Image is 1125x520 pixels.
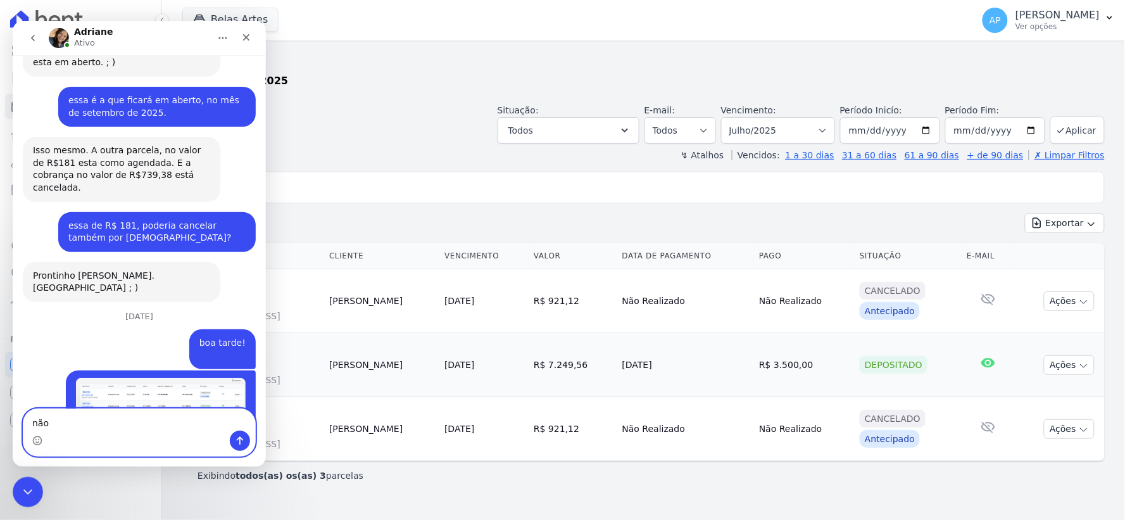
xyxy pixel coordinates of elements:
div: [DATE] [10,291,243,308]
label: Vencidos: [732,150,780,160]
div: essa é a que ficará em aberto, no mês de setembro de 2025. [46,66,243,106]
button: Enviar uma mensagem [217,410,237,430]
button: Ações [1044,355,1095,375]
button: Aplicar [1050,117,1105,144]
a: 61 a 90 dias [905,150,959,160]
div: Alan diz… [10,191,243,241]
a: [DATE] [444,296,474,306]
label: Período Inicío: [840,105,902,115]
p: [PERSON_NAME] [1015,9,1100,22]
input: Buscar por nome do lote ou do cliente [206,175,1099,200]
a: Visão Geral [5,38,156,63]
div: Depositado [860,356,927,374]
td: [PERSON_NAME] [324,397,439,461]
div: Alan diz… [10,308,243,350]
th: Cliente [324,243,439,269]
th: E-mail [962,243,1014,269]
div: Adriane diz… [10,116,243,191]
a: [DATE] [444,360,474,370]
div: boa tarde! ​ [187,316,233,341]
td: R$ 7.249,56 [529,333,617,397]
div: Plataformas [10,332,151,347]
div: Prontinho [PERSON_NAME]. [GEOGRAPHIC_DATA] ; ) [10,241,208,281]
iframe: Intercom live chat [13,477,43,507]
button: AP [PERSON_NAME] Ver opções [972,3,1125,38]
th: Situação [855,243,962,269]
div: essa de R$ 181, poderia cancelar também por [DEMOGRAPHIC_DATA]? [46,191,243,231]
span: AP [990,16,1001,25]
td: R$ 921,12 [529,269,617,333]
th: Pago [754,243,855,269]
td: Não Realizado [754,269,855,333]
div: Cancelado [860,410,926,428]
label: Período Fim: [945,104,1045,117]
a: Contratos [5,66,156,91]
a: [DATE] [444,424,474,434]
td: Não Realizado [617,269,754,333]
button: Ações [1044,291,1095,311]
th: Vencimento [439,243,529,269]
button: Todos [498,117,639,144]
th: Valor [529,243,617,269]
label: Vencimento: [721,105,776,115]
a: Clientes [5,149,156,175]
iframe: Intercom live chat [13,21,266,467]
a: Conta Hent [5,380,156,405]
th: Data de Pagamento [617,243,754,269]
p: Exibindo parcelas [198,469,363,482]
b: todos(as) os(as) 3 [236,471,326,481]
td: Não Realizado [617,397,754,461]
td: [PERSON_NAME] [324,333,439,397]
div: Alan diz… [10,66,243,116]
h2: Parcelas [182,51,1105,73]
label: Situação: [498,105,539,115]
a: 31 a 60 dias [842,150,896,160]
div: Antecipado [860,430,920,448]
a: Troca de Arquivos [5,289,156,314]
div: Adriane diz… [10,241,243,291]
span: Todos [508,123,533,138]
div: Antecipado [860,302,920,320]
div: Isso mesmo. A outra parcela, no valor de R$181 esta como agendada. E a cobrança no valor de R$739... [20,124,198,173]
a: + de 90 dias [967,150,1024,160]
td: Não Realizado [754,397,855,461]
td: R$ 921,12 [529,397,617,461]
div: essa de R$ 181, poderia cancelar também por [DEMOGRAPHIC_DATA]? [56,199,233,224]
td: [PERSON_NAME] [324,269,439,333]
div: Prontinho [PERSON_NAME]. [GEOGRAPHIC_DATA] ; ) [20,249,198,274]
a: Lotes [5,122,156,147]
button: Belas Artes [182,8,279,32]
a: Negativação [5,261,156,286]
div: essa é a que ficará em aberto, no mês de setembro de 2025. [56,73,233,98]
label: E-mail: [644,105,676,115]
a: Recebíveis [5,352,156,377]
div: Isso mesmo. A cobrança neste valor esta em aberto. ; ) [20,23,198,48]
a: 1 a 30 dias [786,150,834,160]
td: [DATE] [617,333,754,397]
a: Minha Carteira [5,177,156,203]
p: Ver opções [1015,22,1100,32]
a: Transferências [5,205,156,231]
textarea: Envie uma mensagem... [11,388,242,410]
button: Ações [1044,419,1095,439]
div: boa tarde!​ [177,308,243,348]
a: Crédito [5,233,156,258]
a: Parcelas [5,94,156,119]
div: Isso mesmo. A outra parcela, no valor de R$181 esta como agendada. E a cobrança no valor de R$739... [10,116,208,181]
div: Cancelado [860,282,926,300]
button: Selecionador de Emoji [20,415,30,425]
a: ✗ Limpar Filtros [1029,150,1105,160]
div: Alan diz… [10,350,243,401]
label: ↯ Atalhos [681,150,724,160]
td: R$ 3.500,00 [754,333,855,397]
button: Exportar [1025,213,1105,233]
